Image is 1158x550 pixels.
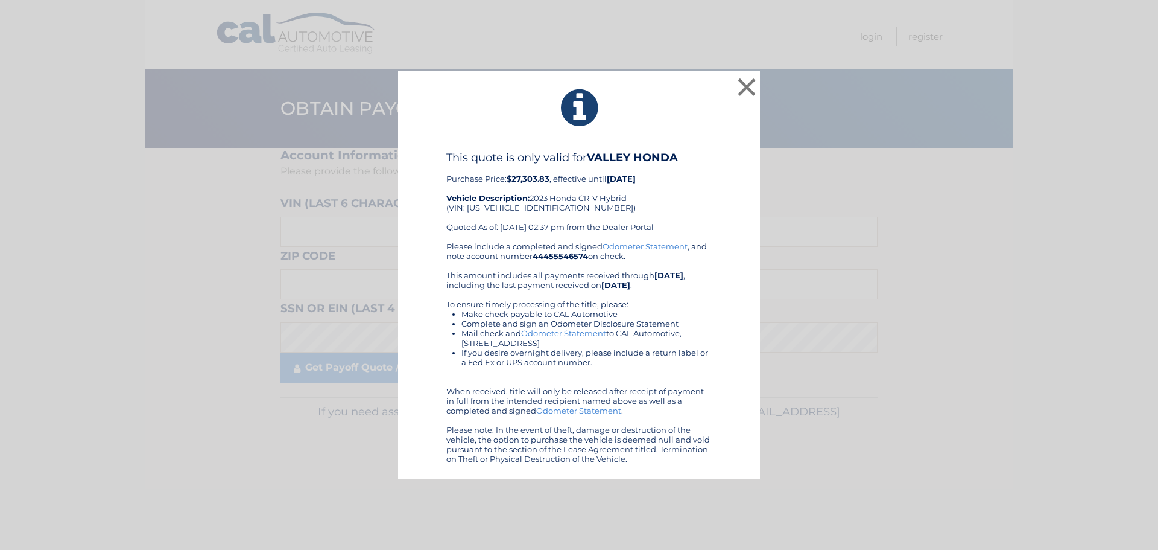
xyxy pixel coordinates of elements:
b: [DATE] [607,174,636,184]
div: Purchase Price: , effective until 2023 Honda CR-V Hybrid (VIN: [US_VEHICLE_IDENTIFICATION_NUMBER]... [446,151,712,241]
b: $27,303.83 [507,174,549,184]
b: [DATE] [601,280,630,290]
div: Please include a completed and signed , and note account number on check. This amount includes al... [446,241,712,464]
b: 44455546574 [533,251,588,261]
li: Complete and sign an Odometer Disclosure Statement [461,319,712,328]
a: Odometer Statement [521,328,606,338]
h4: This quote is only valid for [446,151,712,164]
b: [DATE] [654,270,683,280]
button: × [735,75,759,99]
strong: Vehicle Description: [446,193,530,203]
a: Odometer Statement [536,406,621,415]
a: Odometer Statement [603,241,688,251]
li: Make check payable to CAL Automotive [461,309,712,319]
b: VALLEY HONDA [587,151,678,164]
li: Mail check and to CAL Automotive, [STREET_ADDRESS] [461,328,712,348]
li: If you desire overnight delivery, please include a return label or a Fed Ex or UPS account number. [461,348,712,367]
